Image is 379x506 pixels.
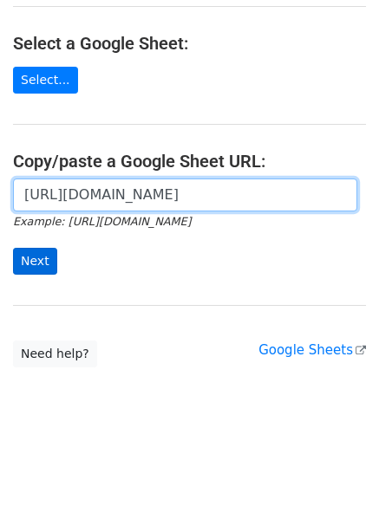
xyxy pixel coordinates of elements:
[13,67,78,94] a: Select...
[13,33,366,54] h4: Select a Google Sheet:
[13,248,57,275] input: Next
[13,341,97,367] a: Need help?
[13,151,366,172] h4: Copy/paste a Google Sheet URL:
[13,178,357,211] input: Paste your Google Sheet URL here
[258,342,366,358] a: Google Sheets
[13,215,191,228] small: Example: [URL][DOMAIN_NAME]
